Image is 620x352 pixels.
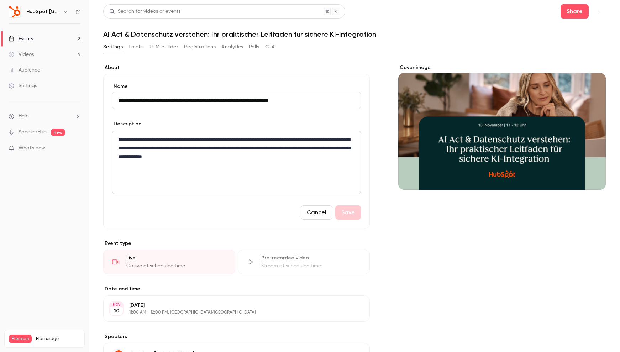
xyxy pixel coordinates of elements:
[129,302,332,309] p: [DATE]
[103,250,235,274] div: LiveGo live at scheduled time
[149,41,178,53] button: UTM builder
[112,83,361,90] label: Name
[26,8,60,15] h6: HubSpot [GEOGRAPHIC_DATA]
[265,41,275,53] button: CTA
[103,30,606,38] h1: AI Act & Datenschutz verstehen: Ihr praktischer Leitfaden für sichere KI-Integration
[112,120,141,127] label: Description
[103,64,370,71] label: About
[221,41,243,53] button: Analytics
[128,41,143,53] button: Emails
[9,112,80,120] li: help-dropdown-opener
[9,35,33,42] div: Events
[261,262,361,269] div: Stream at scheduled time
[112,131,361,194] section: description
[561,4,589,19] button: Share
[261,254,361,262] div: Pre-recorded video
[398,64,606,71] label: Cover image
[36,336,80,342] span: Plan usage
[72,145,80,152] iframe: Noticeable Trigger
[398,64,606,190] section: Cover image
[103,333,370,340] label: Speakers
[103,41,123,53] button: Settings
[249,41,259,53] button: Polls
[51,129,65,136] span: new
[126,254,226,262] div: Live
[103,285,370,293] label: Date and time
[109,8,180,15] div: Search for videos or events
[9,335,32,343] span: Premium
[9,51,34,58] div: Videos
[9,6,20,17] img: HubSpot Germany
[301,205,332,220] button: Cancel
[184,41,216,53] button: Registrations
[19,128,47,136] a: SpeakerHub
[126,262,226,269] div: Go live at scheduled time
[238,250,370,274] div: Pre-recorded videoStream at scheduled time
[110,302,123,307] div: NOV
[112,131,361,194] div: editor
[9,82,37,89] div: Settings
[103,240,370,247] p: Event type
[19,112,29,120] span: Help
[19,145,45,152] span: What's new
[114,308,119,315] p: 10
[129,310,332,315] p: 11:00 AM - 12:00 PM, [GEOGRAPHIC_DATA]/[GEOGRAPHIC_DATA]
[9,67,40,74] div: Audience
